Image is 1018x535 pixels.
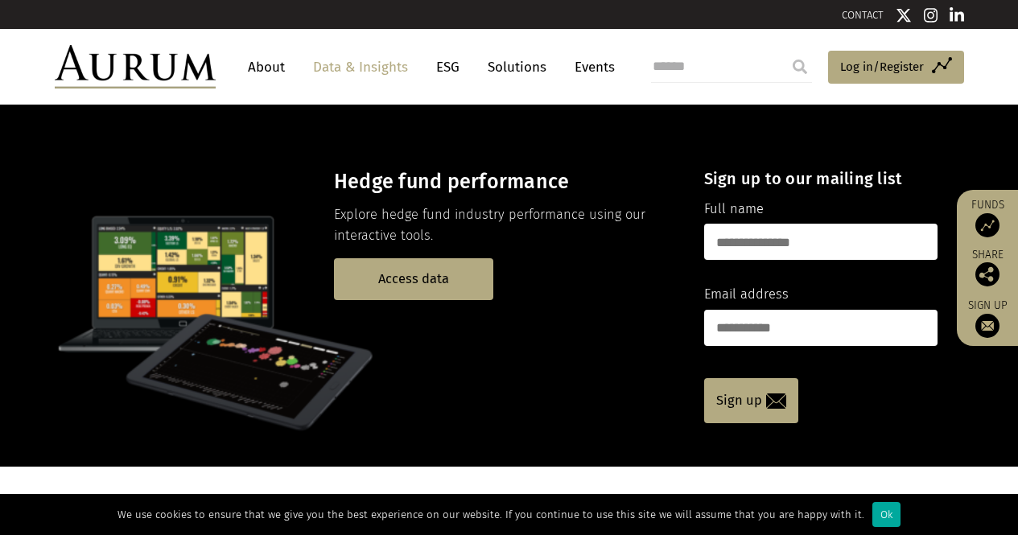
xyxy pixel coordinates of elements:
img: Access Funds [975,213,999,237]
div: Share [965,249,1010,286]
a: Log in/Register [828,51,964,84]
a: Data & Insights [305,52,416,82]
a: Events [567,52,615,82]
a: Sign up [704,378,798,423]
h4: Sign up to our mailing list [704,169,938,188]
span: Log in/Register [840,57,924,76]
img: email-icon [766,393,786,409]
label: Full name [704,199,764,220]
a: ESG [428,52,468,82]
img: Twitter icon [896,7,912,23]
label: Email address [704,284,789,305]
a: CONTACT [842,9,884,21]
a: Solutions [480,52,554,82]
p: Explore hedge fund industry performance using our interactive tools. [334,204,676,247]
img: Instagram icon [924,7,938,23]
img: Linkedin icon [950,7,964,23]
h3: Hedge fund performance [334,170,676,194]
img: Aurum [55,45,216,88]
img: Sign up to our newsletter [975,314,999,338]
a: Funds [965,198,1010,237]
a: About [240,52,293,82]
a: Sign up [965,298,1010,338]
a: Access data [334,258,493,299]
img: Share this post [975,262,999,286]
div: Ok [872,502,901,527]
input: Submit [784,51,816,83]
